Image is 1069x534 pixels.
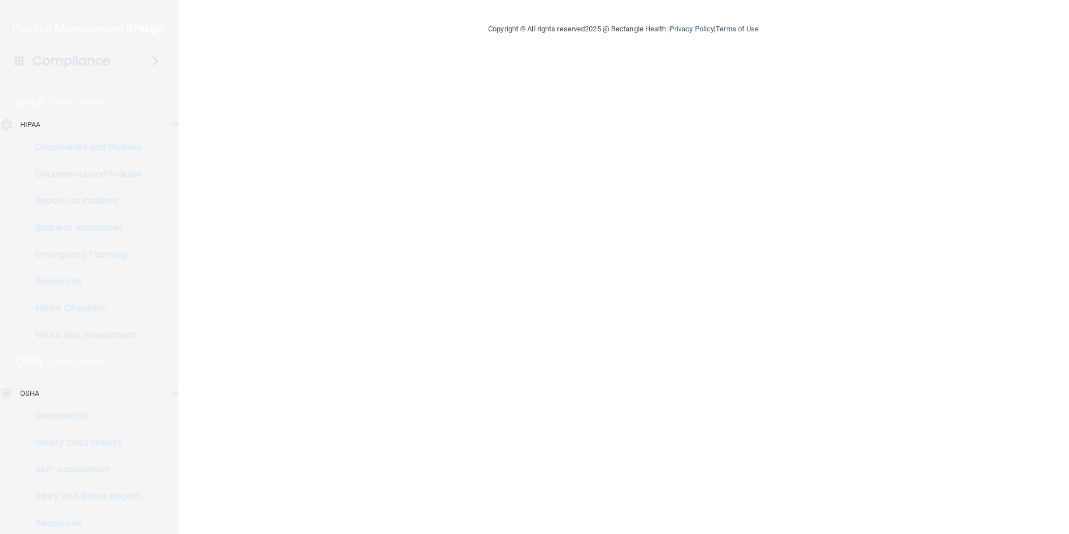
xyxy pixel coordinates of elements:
[7,276,160,287] p: Resources
[32,53,110,69] h4: Compliance
[7,222,160,233] p: Business Associates
[20,387,39,400] p: OSHA
[49,96,108,109] p: Learn More!
[13,17,165,40] img: PMB logo
[7,303,160,314] p: HIPAA Checklist
[7,491,160,502] p: Injury and Illness Report
[670,25,714,33] a: Privacy Policy
[15,355,43,369] p: OSHA
[7,249,160,260] p: Emergency Planning
[7,142,160,153] p: Documents and Policies
[7,195,160,207] p: Report an Incident
[716,25,759,33] a: Terms of Use
[419,11,827,47] div: Copyright © All rights reserved 2025 @ Rectangle Health | |
[15,96,44,109] p: HIPAA
[7,410,160,421] p: Documents
[7,464,160,475] p: Self-Assessment
[7,168,160,180] p: Documents and Policies
[7,437,160,448] p: Safety Data Sheets
[7,518,160,529] p: Resources
[20,118,41,132] p: HIPAA
[49,355,108,369] p: Learn More!
[7,330,160,341] p: HIPAA Risk Assessment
